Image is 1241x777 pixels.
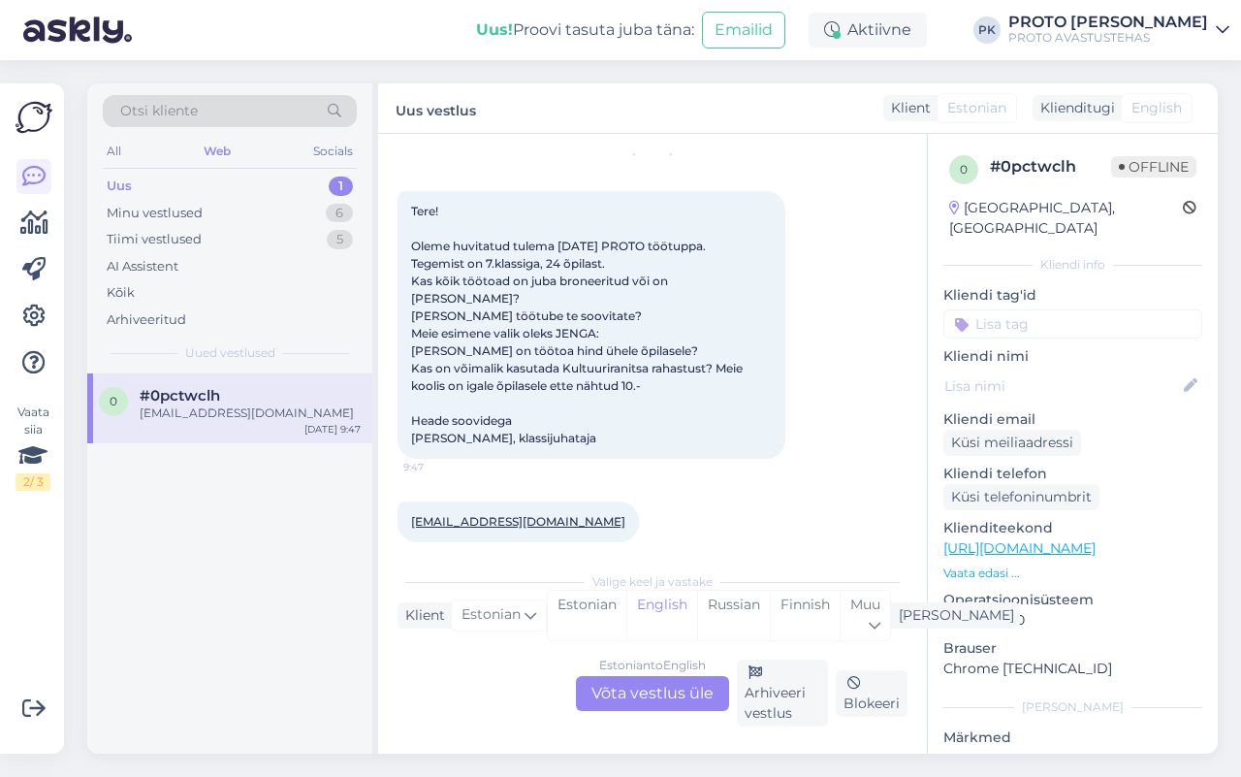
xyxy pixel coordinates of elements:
div: [PERSON_NAME] [891,605,1014,626]
div: [GEOGRAPHIC_DATA], [GEOGRAPHIC_DATA] [949,198,1183,239]
div: 2 / 3 [16,473,50,491]
a: PROTO [PERSON_NAME]PROTO AVASTUSTEHAS [1008,15,1229,46]
span: Otsi kliente [120,101,198,121]
div: Minu vestlused [107,204,203,223]
div: Aktiivne [809,13,927,48]
div: Kõik [107,283,135,303]
div: PK [973,16,1001,44]
span: Uued vestlused [185,344,275,362]
span: English [1131,98,1182,118]
b: Uus! [476,20,513,39]
div: [PERSON_NAME] [943,698,1202,716]
span: #0pctwclh [140,387,220,405]
label: Uus vestlus [396,95,476,121]
p: Kliendi telefon [943,464,1202,484]
p: Brauser [943,638,1202,659]
p: Klienditeekond [943,518,1202,538]
div: Finnish [770,591,840,640]
p: Chrome [TECHNICAL_ID] [943,659,1202,679]
div: Tiimi vestlused [107,230,202,249]
a: [URL][DOMAIN_NAME] [943,539,1096,557]
button: Emailid [702,12,785,49]
p: Vaata edasi ... [943,565,1202,582]
span: 9:47 [403,543,476,558]
span: Muu [850,596,880,613]
div: # 0pctwclh [990,155,1111,178]
div: Küsi meiliaadressi [943,430,1081,456]
input: Lisa tag [943,309,1202,339]
div: PROTO AVASTUSTEHAS [1008,30,1208,46]
div: Arhiveeritud [107,310,186,330]
div: Arhiveeri vestlus [737,660,828,727]
div: Võta vestlus üle [576,676,729,711]
img: Askly Logo [16,99,52,136]
input: Lisa nimi [944,375,1180,397]
div: Klient [398,605,445,626]
div: Socials [309,139,357,164]
span: 0 [960,162,968,177]
div: Blokeeri [836,670,907,717]
div: [DATE] 9:47 [304,422,361,437]
p: Windows 10 [943,610,1202,631]
p: Kliendi tag'id [943,285,1202,306]
div: Valige keel ja vastake [398,573,907,591]
div: Web [200,139,235,164]
p: Operatsioonisüsteem [943,590,1202,610]
p: Märkmed [943,728,1202,748]
div: Vaata siia [16,404,50,491]
span: Estonian [947,98,1006,118]
span: Estonian [461,604,521,626]
a: [EMAIL_ADDRESS][DOMAIN_NAME] [411,514,625,529]
span: Tere! Oleme huvitatud tulema [DATE] PROTO töötuppa. Tegemist on 7.klassiga, 24 õpilast. Kas kõik ... [411,204,746,445]
div: Küsi telefoninumbrit [943,484,1099,510]
div: PROTO [PERSON_NAME] [1008,15,1208,30]
div: [EMAIL_ADDRESS][DOMAIN_NAME] [140,405,361,422]
div: 5 [327,230,353,249]
div: Estonian [548,591,626,640]
div: Proovi tasuta juba täna: [476,18,694,42]
span: 9:47 [403,460,476,474]
div: Kliendi info [943,256,1202,274]
div: 6 [326,204,353,223]
p: Kliendi email [943,409,1202,430]
div: Klient [883,98,931,118]
div: Estonian to English [599,657,706,674]
div: Klienditugi [1033,98,1115,118]
div: 1 [329,177,353,196]
p: Kliendi nimi [943,346,1202,367]
div: Russian [697,591,770,640]
div: English [626,591,697,640]
span: Offline [1111,156,1196,178]
div: Uus [107,177,132,196]
div: All [103,139,125,164]
div: AI Assistent [107,257,178,276]
span: 0 [110,394,117,408]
